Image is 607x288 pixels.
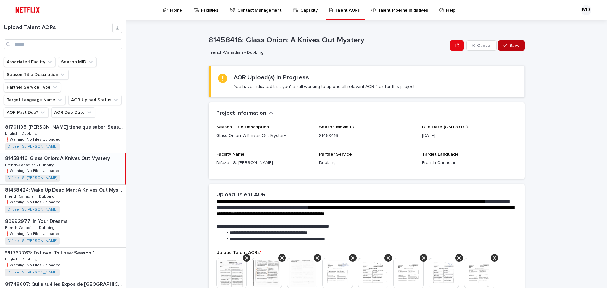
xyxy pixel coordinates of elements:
[422,160,517,166] p: French-Canadian
[216,110,266,117] h2: Project Information
[216,132,311,139] p: Glass Onion: A Knives Out Mystery
[5,186,125,193] p: 81458424: Wake Up Dead Man: A Knives Out Mystery
[319,125,354,129] span: Season Movie ID
[5,230,62,236] p: ❗️Warning: No Files Uploaded
[5,217,69,224] p: 80992977: In Your Dreams
[5,136,62,142] p: ❗️Warning: No Files Uploaded
[4,82,61,92] button: Partner Service Type
[5,168,62,173] p: ❗️Warning: No Files Uploaded
[209,50,445,55] p: French-Canadian - Dubbing
[5,162,56,168] p: French-Canadian - Dubbing
[216,192,266,199] h2: Upload Talent AOR
[234,74,309,81] h2: AOR Upload(s) In Progress
[4,107,49,118] button: AOR Past Due?
[8,176,57,180] a: Difuze - St [PERSON_NAME]
[8,239,57,243] a: Difuze - St [PERSON_NAME]
[5,123,125,130] p: 81701195: [PERSON_NAME] tiene que saber: Season 1
[477,43,491,48] span: Cancel
[5,199,62,205] p: ❗️Warning: No Files Uploaded
[422,132,517,139] p: [DATE]
[13,4,43,16] img: ifQbXi3ZQGMSEF7WDB7W
[216,152,245,156] span: Facility Name
[581,5,591,15] div: MD
[8,144,57,149] a: Difuze - St [PERSON_NAME]
[234,84,415,89] p: You have indicated that you're still working to upload all relevant AOR files for this project.
[5,262,62,267] p: ❗️Warning: No Files Uploaded
[498,40,525,51] button: Save
[8,207,57,212] a: Difuze - St [PERSON_NAME]
[5,130,39,136] p: English - Dubbing
[422,152,459,156] span: Target Language
[5,154,111,162] p: 81458416: Glass Onion: A Knives Out Mystery
[509,43,520,48] span: Save
[422,125,468,129] span: Due Date (GMT/UTC)
[4,39,122,49] input: Search
[58,57,97,67] button: Season MID
[8,270,57,275] a: Difuze - St [PERSON_NAME]
[5,249,98,256] p: "81767763: To Love, To Lose: Season 1"
[216,125,269,129] span: Season Title Description
[319,152,352,156] span: Partner Service
[68,95,122,105] button: AOR Upload Status
[5,280,125,287] p: 81748607: Qui a tué les Expos de Montréal? (Who Killed the Montreal Expos?)
[5,224,56,230] p: French-Canadian - Dubbing
[4,70,69,80] button: Season Title Description
[216,250,261,255] span: Upload Talent AORs
[209,36,447,45] p: 81458416: Glass Onion: A Knives Out Mystery
[4,95,66,105] button: Target Language Name
[466,40,497,51] button: Cancel
[5,193,56,199] p: French-Canadian - Dubbing
[51,107,95,118] button: AOR Due Date
[4,57,56,67] button: Associated Facility
[216,160,311,166] p: Difuze - St [PERSON_NAME]
[319,132,414,139] p: 81458416
[319,160,414,166] p: Dubbing
[4,24,112,31] h1: Upload Talent AORs
[5,256,39,262] p: English - Dubbing
[216,110,273,117] button: Project Information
